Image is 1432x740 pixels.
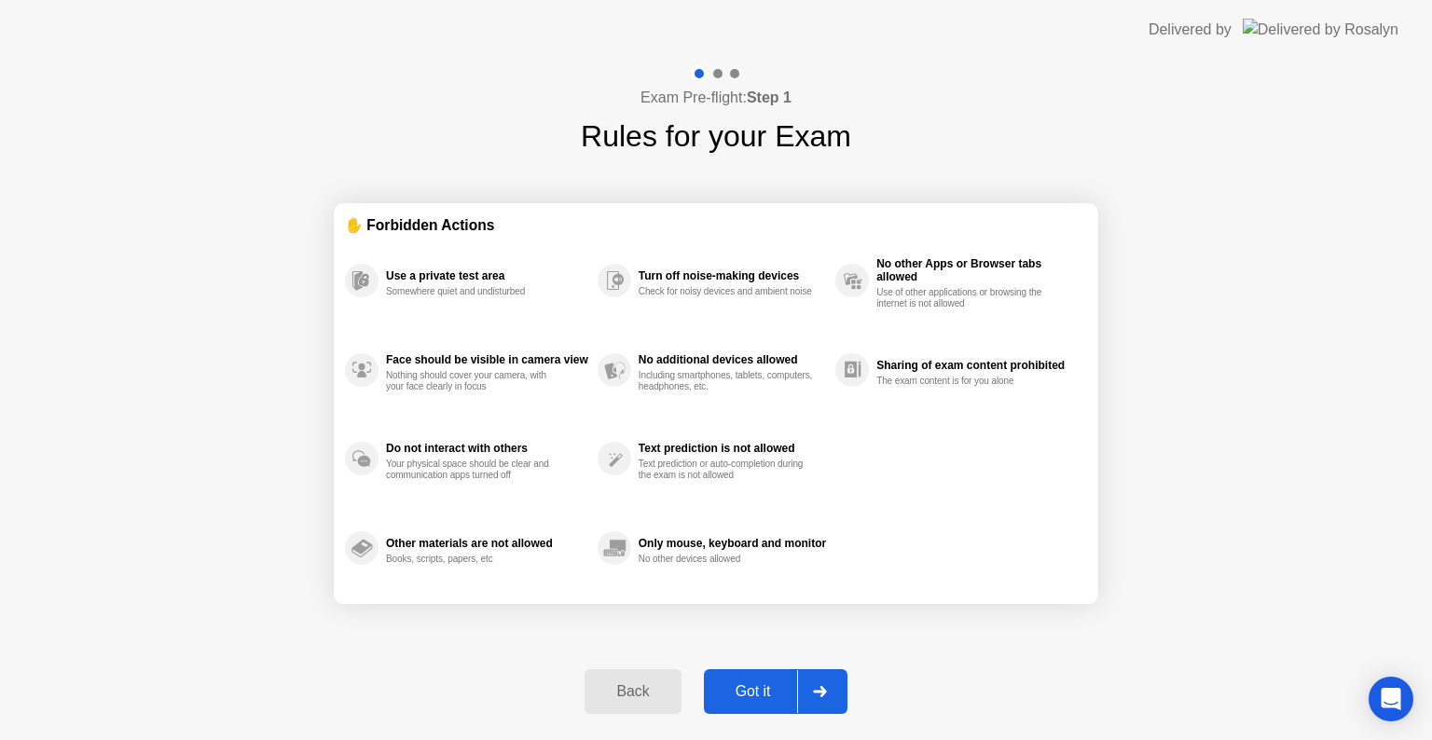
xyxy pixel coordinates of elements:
[386,459,562,481] div: Your physical space should be clear and communication apps turned off
[639,459,815,481] div: Text prediction or auto-completion during the exam is not allowed
[386,537,588,550] div: Other materials are not allowed
[386,554,562,565] div: Books, scripts, papers, etc
[1369,677,1413,721] div: Open Intercom Messenger
[639,554,815,565] div: No other devices allowed
[386,269,588,282] div: Use a private test area
[386,353,588,366] div: Face should be visible in camera view
[639,537,826,550] div: Only mouse, keyboard and monitor
[876,376,1053,387] div: The exam content is for you alone
[639,370,815,392] div: Including smartphones, tablets, computers, headphones, etc.
[386,286,562,297] div: Somewhere quiet and undisturbed
[876,287,1053,309] div: Use of other applications or browsing the internet is not allowed
[1243,19,1398,40] img: Delivered by Rosalyn
[876,257,1078,283] div: No other Apps or Browser tabs allowed
[704,669,847,714] button: Got it
[1149,19,1232,41] div: Delivered by
[640,87,792,109] h4: Exam Pre-flight:
[639,353,826,366] div: No additional devices allowed
[585,669,681,714] button: Back
[747,89,792,105] b: Step 1
[581,114,851,158] h1: Rules for your Exam
[639,269,826,282] div: Turn off noise-making devices
[345,214,1087,236] div: ✋ Forbidden Actions
[386,442,588,455] div: Do not interact with others
[639,286,815,297] div: Check for noisy devices and ambient noise
[876,359,1078,372] div: Sharing of exam content prohibited
[386,370,562,392] div: Nothing should cover your camera, with your face clearly in focus
[590,683,675,700] div: Back
[639,442,826,455] div: Text prediction is not allowed
[709,683,797,700] div: Got it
